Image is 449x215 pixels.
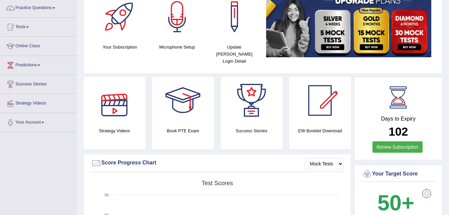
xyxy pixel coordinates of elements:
h4: EW Booklet Download [289,127,351,134]
h4: Your Subscription [95,44,145,51]
div: Your Target Score [362,169,435,179]
a: Predictions [0,56,77,73]
a: Your Account [0,113,77,130]
h4: Update [PERSON_NAME] Login Detail [209,44,259,65]
tspan: Test scores [202,180,233,187]
h4: Microphone Setup [152,44,202,51]
a: Tests [0,18,77,34]
h4: Success Stories [221,127,283,134]
div: Score Progress Chart [91,158,343,168]
h4: Book PTE Exam [152,127,214,134]
h4: Days to Expiry [362,116,435,122]
text: 90 [105,193,109,197]
a: Renew Subscription [372,141,423,153]
b: 50+ [377,191,414,215]
a: Success Stories [0,75,77,92]
a: Online Class [0,37,77,54]
a: Strategy Videos [0,94,77,111]
h4: Strategy Videos [84,127,145,134]
b: 102 [388,125,408,138]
